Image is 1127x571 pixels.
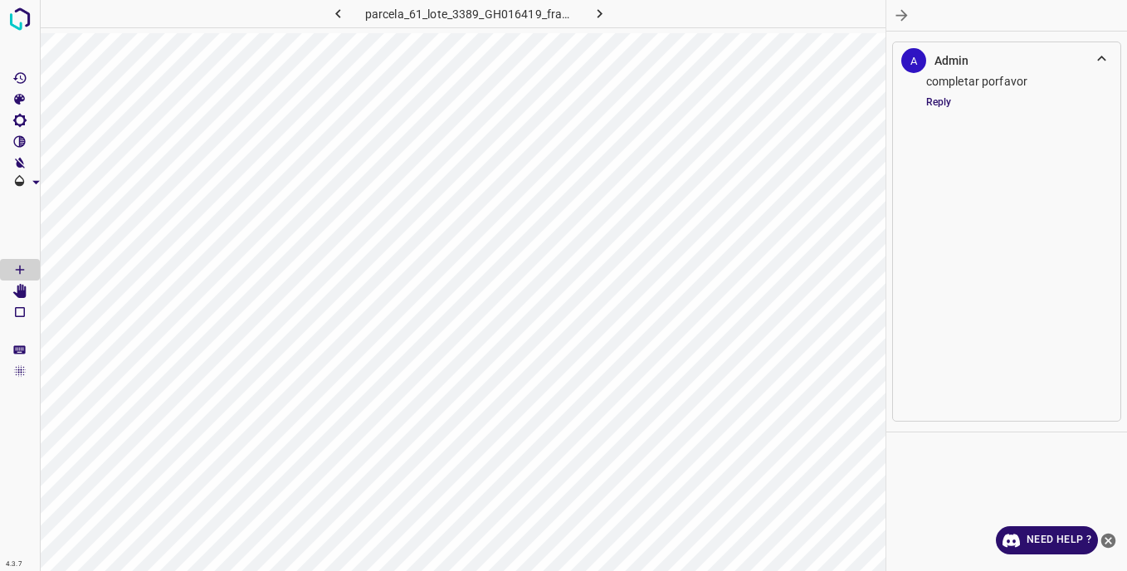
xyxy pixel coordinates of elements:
img: logo [5,4,35,34]
div: A [901,48,926,73]
div: completar porfavor [901,73,1044,90]
a: Reply [901,95,952,110]
button: close-help [1098,526,1119,554]
div: 4.3.7 [2,558,27,571]
span: Admin [926,52,969,70]
h6: parcela_61_lote_3389_GH016419_frame_00060_58024.jpg [365,4,573,27]
a: Need Help ? [996,526,1098,554]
